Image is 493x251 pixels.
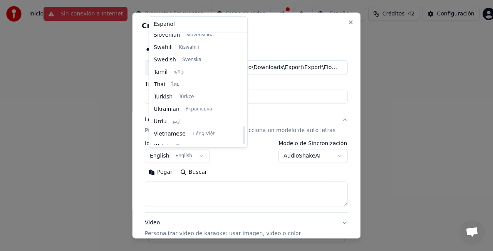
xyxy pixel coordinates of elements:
[174,69,184,75] span: தமிழ்
[154,31,180,39] span: Slovenian
[179,94,194,100] span: Türkçe
[176,143,197,149] span: Cymraeg
[154,105,179,113] span: Ukrainian
[154,130,186,138] span: Vietnamese
[154,118,167,126] span: Urdu
[154,68,168,76] span: Tamil
[186,106,212,112] span: Українська
[154,20,175,28] span: Español
[182,57,201,63] span: Svenska
[154,142,170,150] span: Welsh
[171,81,179,88] span: ไทย
[186,32,214,38] span: Slovenščina
[179,44,199,51] span: Kiswahili
[173,119,181,125] span: اردو
[154,44,173,51] span: Swahili
[154,81,165,88] span: Thai
[154,93,173,101] span: Turkish
[192,131,215,137] span: Tiếng Việt
[154,56,176,64] span: Swedish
